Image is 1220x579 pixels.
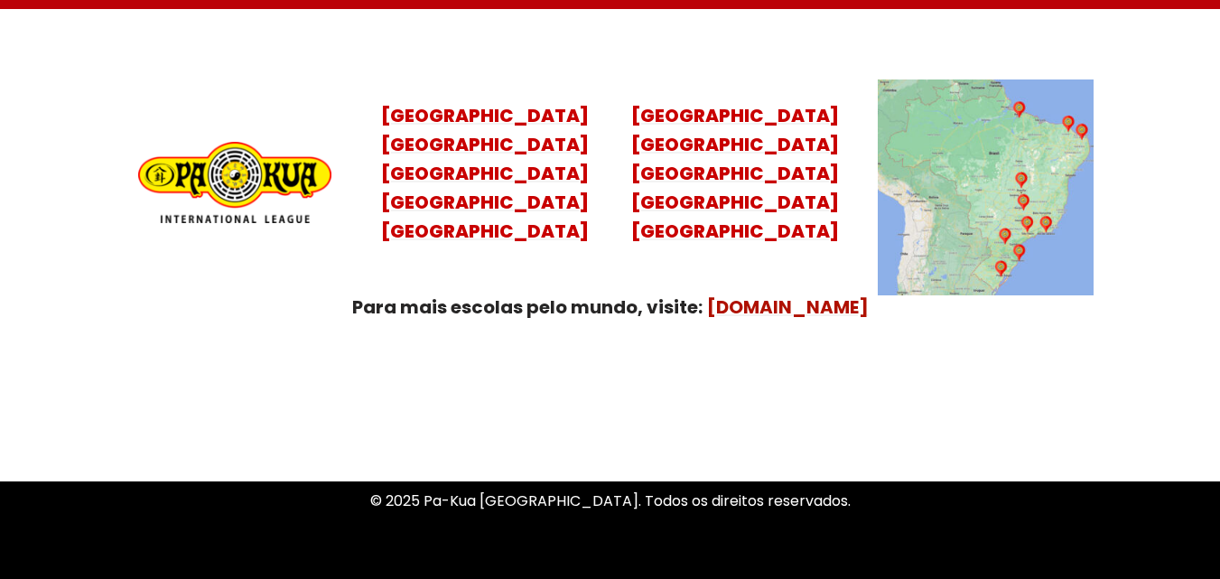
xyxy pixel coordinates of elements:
mark: [GEOGRAPHIC_DATA] [GEOGRAPHIC_DATA] [GEOGRAPHIC_DATA] [GEOGRAPHIC_DATA] [381,132,589,244]
a: [DOMAIN_NAME] [707,294,869,320]
mark: [GEOGRAPHIC_DATA] [381,103,589,128]
p: Uma Escola de conhecimentos orientais para toda a família. Foco, habilidade concentração, conquis... [96,408,1125,457]
mark: [GEOGRAPHIC_DATA] [GEOGRAPHIC_DATA] [631,103,839,157]
a: [GEOGRAPHIC_DATA][GEOGRAPHIC_DATA][GEOGRAPHIC_DATA][GEOGRAPHIC_DATA][GEOGRAPHIC_DATA] [381,103,589,244]
strong: Para mais escolas pelo mundo, visite: [352,294,703,320]
p: © 2025 Pa-Kua [GEOGRAPHIC_DATA]. Todos os direitos reservados. [96,489,1125,513]
mark: [GEOGRAPHIC_DATA] [GEOGRAPHIC_DATA] [GEOGRAPHIC_DATA] [631,161,839,244]
a: [GEOGRAPHIC_DATA][GEOGRAPHIC_DATA][GEOGRAPHIC_DATA][GEOGRAPHIC_DATA][GEOGRAPHIC_DATA] [631,103,839,244]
